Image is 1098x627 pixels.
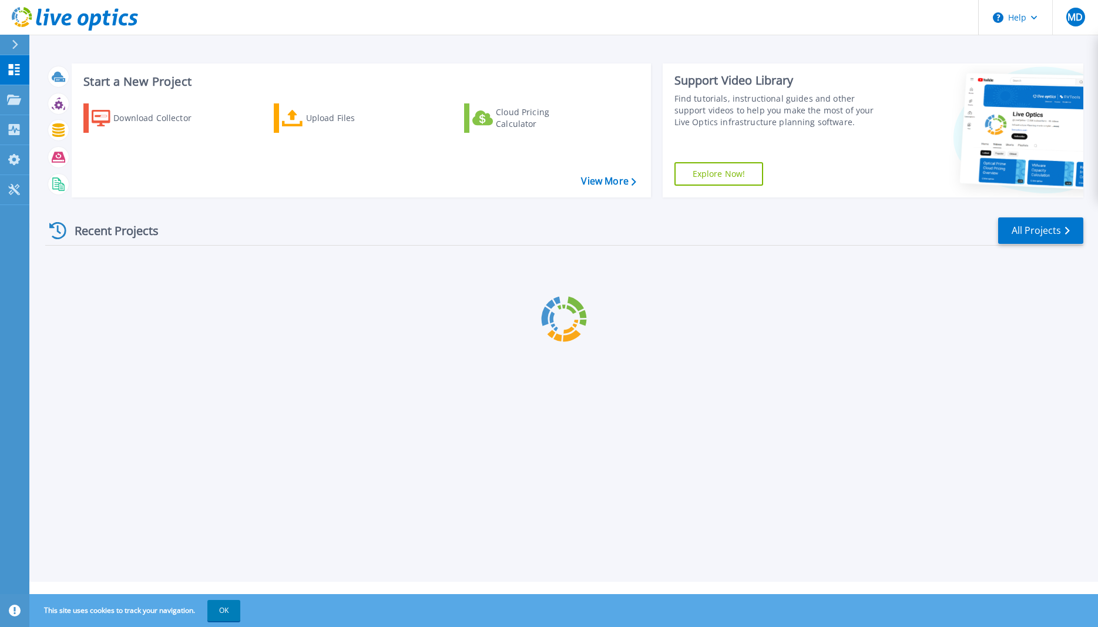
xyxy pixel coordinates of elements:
a: Download Collector [83,103,214,133]
div: Cloud Pricing Calculator [496,106,590,130]
span: MD [1067,12,1083,22]
h3: Start a New Project [83,75,636,88]
span: This site uses cookies to track your navigation. [32,600,240,621]
a: Explore Now! [674,162,764,186]
a: Upload Files [274,103,405,133]
button: OK [207,600,240,621]
div: Recent Projects [45,216,174,245]
a: All Projects [998,217,1083,244]
div: Support Video Library [674,73,889,88]
a: View More [581,176,636,187]
div: Upload Files [306,106,400,130]
div: Find tutorials, instructional guides and other support videos to help you make the most of your L... [674,93,889,128]
div: Download Collector [113,106,207,130]
a: Cloud Pricing Calculator [464,103,595,133]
